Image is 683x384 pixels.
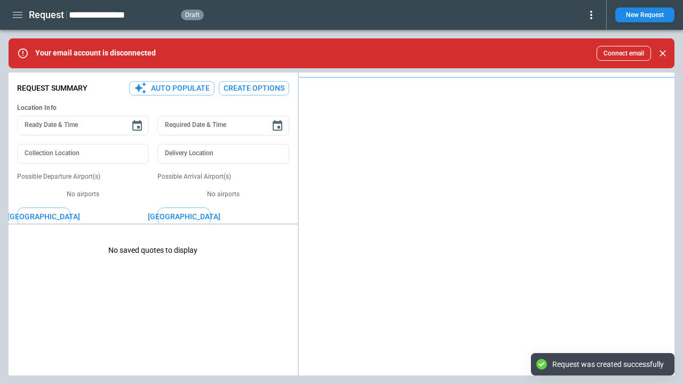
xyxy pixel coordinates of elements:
span: draft [183,11,202,19]
p: No saved quotes to display [9,229,298,272]
p: Possible Arrival Airport(s) [157,172,289,181]
button: New Request [615,7,674,22]
button: [GEOGRAPHIC_DATA] [157,207,211,226]
button: Create Options [219,81,289,95]
button: Choose date [126,115,148,137]
p: Request Summary [17,84,88,93]
button: Auto Populate [129,81,215,95]
button: Connect email [597,46,651,61]
p: No airports [157,190,289,199]
div: dismiss [655,42,670,65]
p: Possible Departure Airport(s) [17,172,149,181]
button: Choose date [267,115,288,137]
button: Close [655,46,670,61]
div: Request was created successfully [552,359,664,369]
h1: Request [29,9,64,21]
p: Your email account is disconnected [35,49,156,58]
p: No airports [17,190,149,199]
button: [GEOGRAPHIC_DATA] [17,207,70,226]
h6: Location Info [17,104,289,112]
